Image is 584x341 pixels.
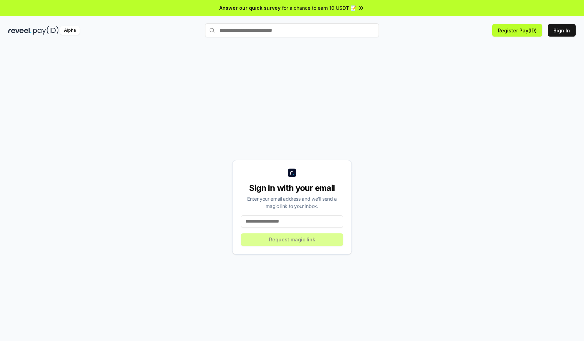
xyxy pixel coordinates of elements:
div: Alpha [60,26,80,35]
button: Register Pay(ID) [492,24,542,37]
span: for a chance to earn 10 USDT 📝 [282,4,356,11]
button: Sign In [548,24,576,37]
img: logo_small [288,169,296,177]
img: reveel_dark [8,26,32,35]
div: Enter your email address and we’ll send a magic link to your inbox. [241,195,343,210]
span: Answer our quick survey [219,4,281,11]
div: Sign in with your email [241,183,343,194]
img: pay_id [33,26,59,35]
